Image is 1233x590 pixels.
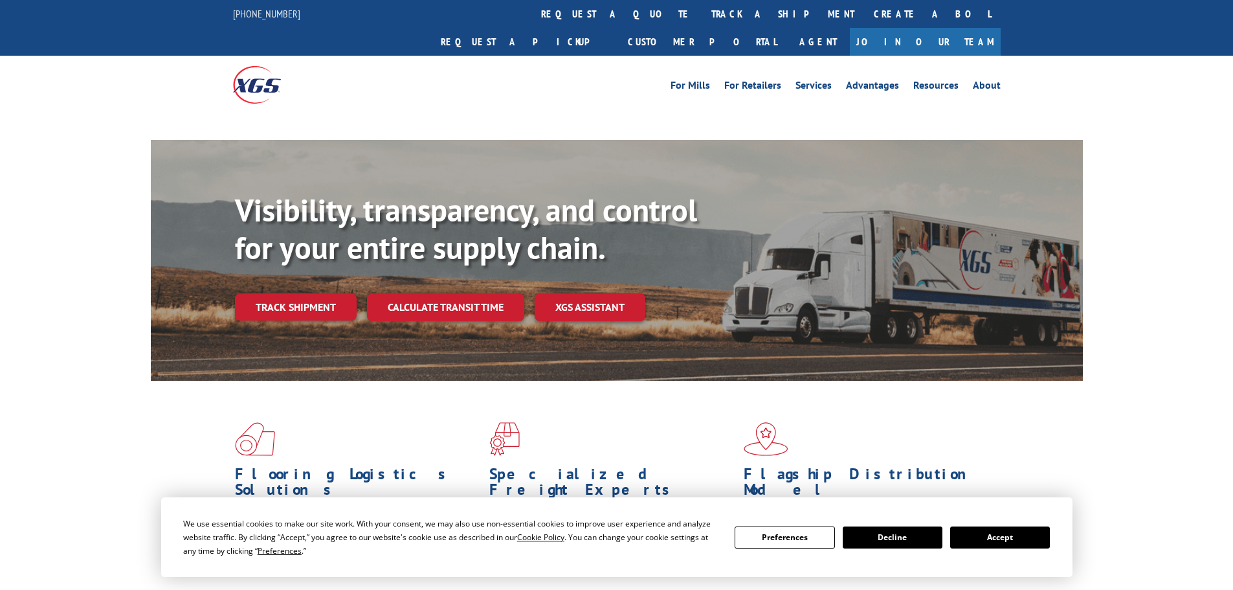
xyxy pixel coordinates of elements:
[535,293,645,321] a: XGS ASSISTANT
[489,422,520,456] img: xgs-icon-focused-on-flooring-red
[786,28,850,56] a: Agent
[235,422,275,456] img: xgs-icon-total-supply-chain-intelligence-red
[235,466,480,504] h1: Flooring Logistics Solutions
[913,80,959,95] a: Resources
[233,7,300,20] a: [PHONE_NUMBER]
[973,80,1001,95] a: About
[671,80,710,95] a: For Mills
[843,527,942,549] button: Decline
[950,527,1050,549] button: Accept
[850,28,1001,56] a: Join Our Team
[183,517,719,558] div: We use essential cookies to make our site work. With your consent, we may also use non-essential ...
[735,527,834,549] button: Preferences
[744,422,788,456] img: xgs-icon-flagship-distribution-model-red
[795,80,832,95] a: Services
[235,293,357,321] a: Track shipment
[618,28,786,56] a: Customer Portal
[517,532,564,543] span: Cookie Policy
[235,190,697,267] b: Visibility, transparency, and control for your entire supply chain.
[489,466,734,504] h1: Specialized Freight Experts
[846,80,899,95] a: Advantages
[161,497,1072,577] div: Cookie Consent Prompt
[367,293,524,321] a: Calculate transit time
[258,545,302,556] span: Preferences
[724,80,781,95] a: For Retailers
[431,28,618,56] a: Request a pickup
[744,466,988,504] h1: Flagship Distribution Model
